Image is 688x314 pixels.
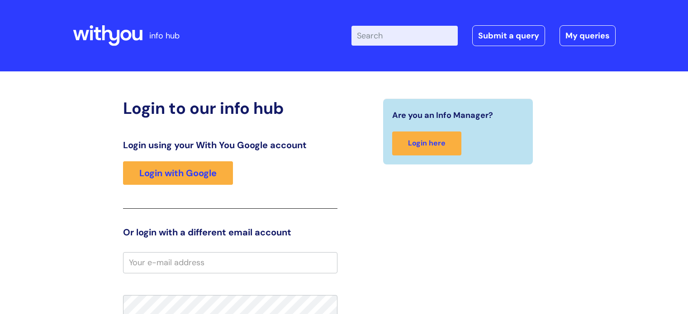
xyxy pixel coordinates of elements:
[392,131,461,155] a: Login here
[123,161,233,185] a: Login with Google
[560,25,616,46] a: My queries
[149,28,180,43] p: info hub
[472,25,545,46] a: Submit a query
[392,108,493,122] span: Are you an Info Manager?
[123,252,337,273] input: Your e-mail address
[123,140,337,150] h3: Login using your With You Google account
[123,227,337,238] h3: Or login with a different email account
[351,26,458,46] input: Search
[123,98,337,118] h2: Login to our info hub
